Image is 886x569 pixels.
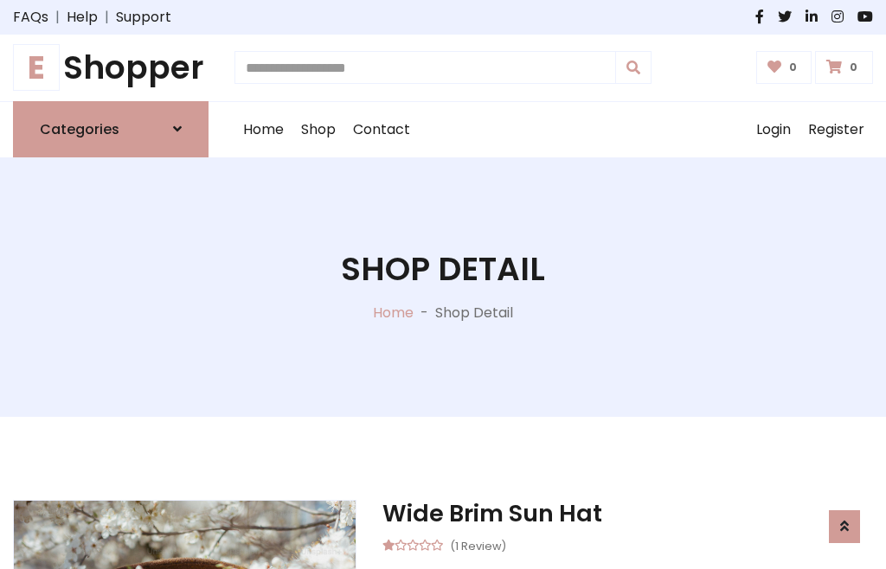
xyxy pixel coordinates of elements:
[116,7,171,28] a: Support
[40,121,119,137] h6: Categories
[815,51,873,84] a: 0
[13,7,48,28] a: FAQs
[845,60,862,75] span: 0
[341,250,545,289] h1: Shop Detail
[450,534,506,555] small: (1 Review)
[373,303,414,323] a: Home
[67,7,98,28] a: Help
[344,102,419,157] a: Contact
[748,102,799,157] a: Login
[756,51,812,84] a: 0
[234,102,292,157] a: Home
[48,7,67,28] span: |
[799,102,873,157] a: Register
[414,303,435,323] p: -
[13,48,209,87] a: EShopper
[13,48,209,87] h1: Shopper
[382,500,873,527] h3: Wide Brim Sun Hat
[435,303,513,323] p: Shop Detail
[98,7,116,28] span: |
[292,102,344,157] a: Shop
[785,60,801,75] span: 0
[13,44,60,91] span: E
[13,101,209,157] a: Categories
